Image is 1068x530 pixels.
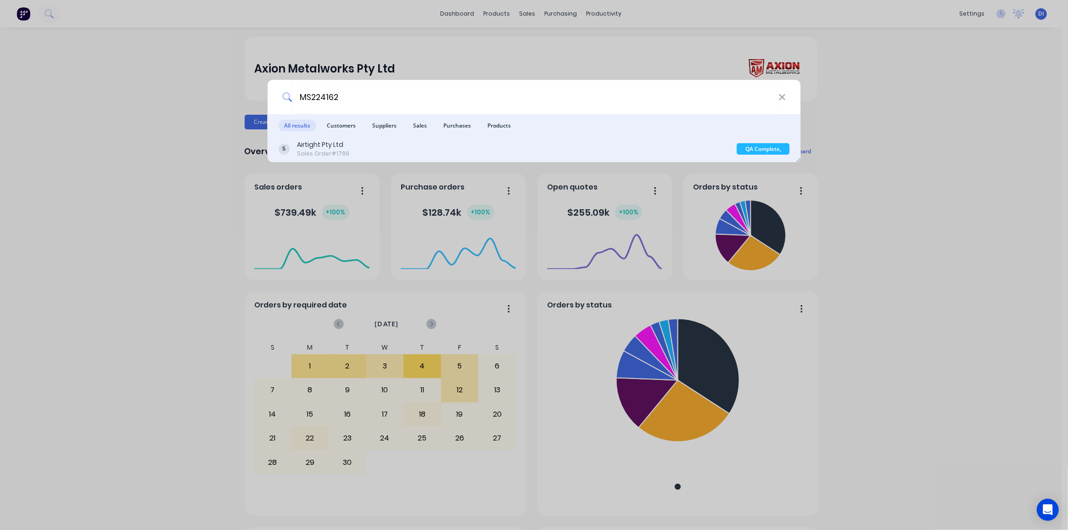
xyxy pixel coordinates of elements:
[297,140,349,150] div: Airtight Pty Ltd
[408,120,432,131] span: Sales
[292,80,778,114] input: Start typing a customer or supplier name to create a new order...
[737,143,790,155] div: QA Complete, Ready for Delivery
[367,120,402,131] span: Suppliers
[1037,499,1059,521] div: Open Intercom Messenger
[438,120,476,131] span: Purchases
[482,120,516,131] span: Products
[297,150,349,158] div: Sales Order #1769
[321,120,361,131] span: Customers
[279,120,316,131] span: All results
